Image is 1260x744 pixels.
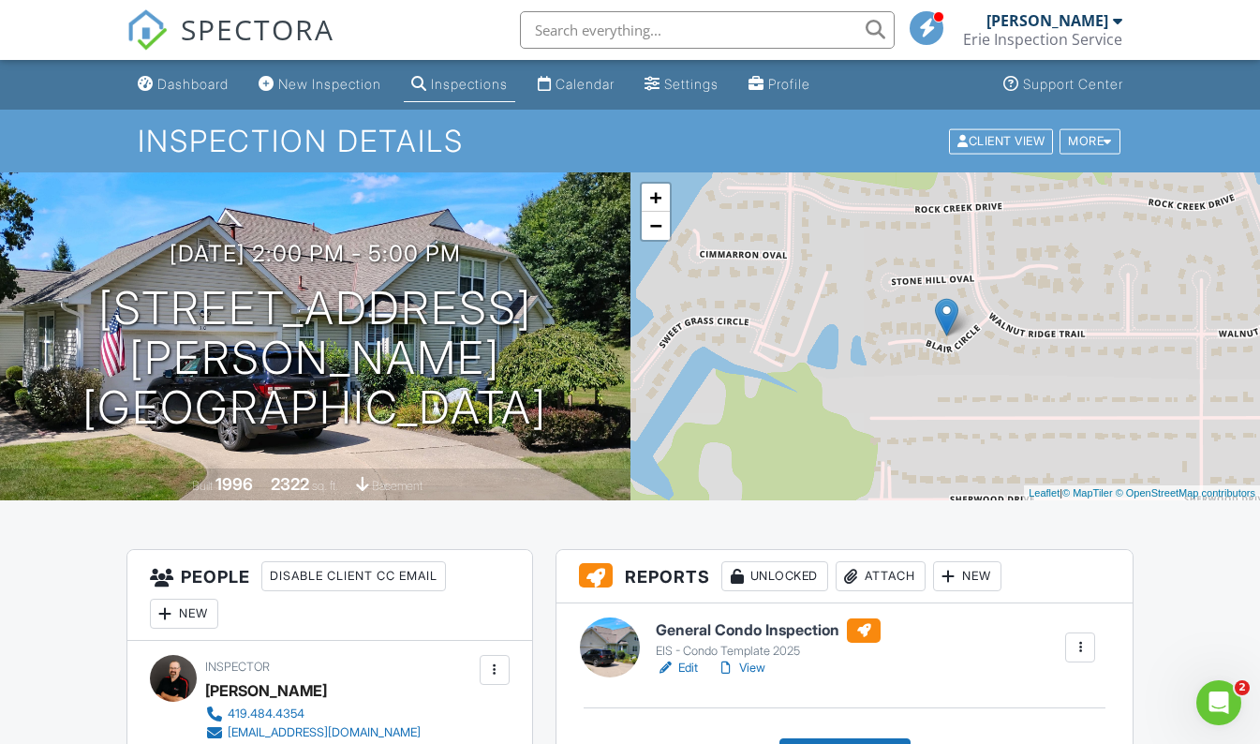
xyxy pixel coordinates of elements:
a: © OpenStreetMap contributors [1116,487,1255,498]
h6: General Condo Inspection [656,618,881,643]
div: Disable Client CC Email [261,561,446,591]
span: SPECTORA [181,9,334,49]
div: New [150,599,218,629]
div: Support Center [1023,76,1123,92]
div: [EMAIL_ADDRESS][DOMAIN_NAME] [228,725,421,740]
h3: People [127,550,532,641]
h1: Inspection Details [138,125,1121,157]
div: [PERSON_NAME] [986,11,1108,30]
div: 419.484.4354 [228,707,304,722]
div: Calendar [556,76,615,92]
div: Client View [949,128,1053,154]
iframe: Intercom live chat [1196,680,1241,725]
div: More [1060,128,1120,154]
h3: Reports [556,550,1134,603]
input: Search everything... [520,11,895,49]
div: Inspections [431,76,508,92]
div: Profile [768,76,810,92]
div: [PERSON_NAME] [205,677,327,705]
div: Erie Inspection Service [963,30,1122,49]
span: sq. ft. [312,479,338,493]
div: 2322 [271,474,309,494]
h3: [DATE] 2:00 pm - 5:00 pm [170,241,461,266]
span: Built [192,479,213,493]
a: 419.484.4354 [205,705,421,723]
h1: [STREET_ADDRESS][PERSON_NAME] [GEOGRAPHIC_DATA] [30,284,600,432]
a: Client View [947,133,1058,147]
div: Dashboard [157,76,229,92]
a: SPECTORA [126,25,334,65]
div: 1996 [215,474,253,494]
a: General Condo Inspection EIS - Condo Template 2025 [656,618,881,660]
span: basement [372,479,422,493]
a: Inspections [404,67,515,102]
div: New [933,561,1001,591]
a: © MapTiler [1062,487,1113,498]
a: Calendar [530,67,622,102]
a: [EMAIL_ADDRESS][DOMAIN_NAME] [205,723,421,742]
div: EIS - Condo Template 2025 [656,644,881,659]
a: Settings [637,67,726,102]
a: Support Center [996,67,1131,102]
div: Unlocked [721,561,828,591]
a: New Inspection [251,67,389,102]
div: Settings [664,76,719,92]
span: Inspector [205,660,270,674]
div: | [1024,485,1260,501]
a: Zoom in [642,184,670,212]
div: Attach [836,561,926,591]
img: The Best Home Inspection Software - Spectora [126,9,168,51]
a: Edit [656,659,698,677]
a: Leaflet [1029,487,1060,498]
span: 2 [1235,680,1250,695]
div: New Inspection [278,76,381,92]
a: View [717,659,765,677]
a: Zoom out [642,212,670,240]
a: Dashboard [130,67,236,102]
a: Profile [741,67,818,102]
